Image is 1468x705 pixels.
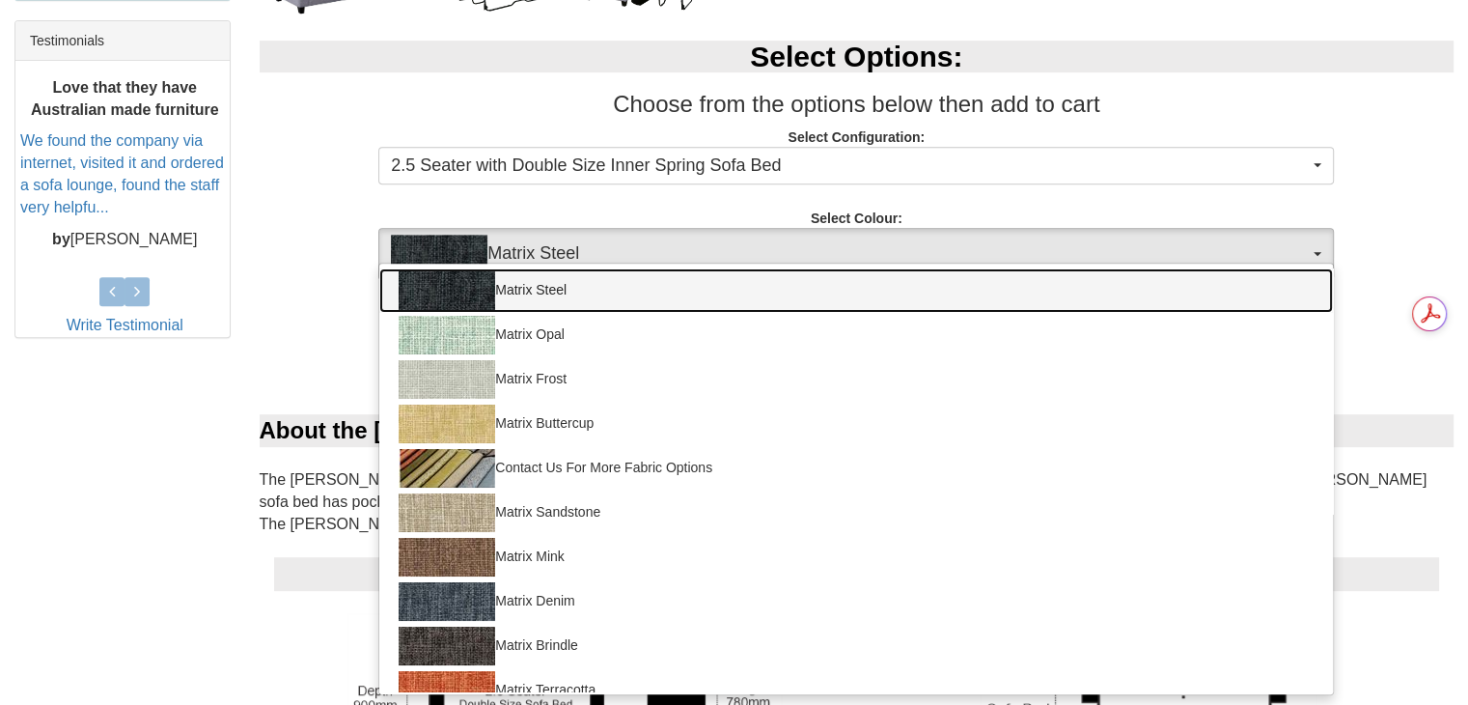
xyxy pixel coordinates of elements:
span: Matrix Steel [391,235,1309,273]
strong: Select Colour: [811,211,902,226]
img: Matrix Sandstone [399,493,495,532]
b: Select Options: [750,41,962,72]
h3: Choose from the options below then add to cart [260,92,1454,117]
a: Write Testimonial [67,317,183,333]
a: Matrix Frost [379,357,1333,402]
img: Matrix Steel [399,271,495,310]
b: Love that they have Australian made furniture [31,79,219,118]
a: Matrix Denim [379,579,1333,624]
img: Matrix Brindle [399,627,495,665]
a: Matrix Brindle [379,624,1333,668]
img: Contact Us For More Fabric Options [399,449,495,488]
img: Matrix Buttercup [399,405,495,443]
img: Matrix Frost [399,360,495,399]
a: We found the company via internet, visited it and ordered a sofa lounge, found the staff very hel... [20,132,224,215]
img: Matrix Opal [399,316,495,354]
a: Matrix Sandstone [379,491,1333,535]
a: Matrix Steel [379,268,1333,313]
a: Matrix Mink [379,535,1333,579]
strong: Select Configuration: [788,129,925,145]
b: by [52,231,70,247]
a: Matrix Buttercup [379,402,1333,446]
div: Testimonials [15,21,230,61]
div: Dimensions: [274,557,1440,590]
img: Matrix Denim [399,582,495,621]
a: Matrix Opal [379,313,1333,357]
button: 2.5 Seater with Double Size Inner Spring Sofa Bed [378,147,1334,185]
a: Contact Us For More Fabric Options [379,446,1333,491]
img: Matrix Steel [391,235,487,273]
div: About the [PERSON_NAME] Sofa Bed: [260,414,1454,447]
img: Matrix Mink [399,538,495,577]
p: [PERSON_NAME] [20,229,230,251]
span: 2.5 Seater with Double Size Inner Spring Sofa Bed [391,154,1309,179]
button: Matrix SteelMatrix Steel [378,228,1334,280]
